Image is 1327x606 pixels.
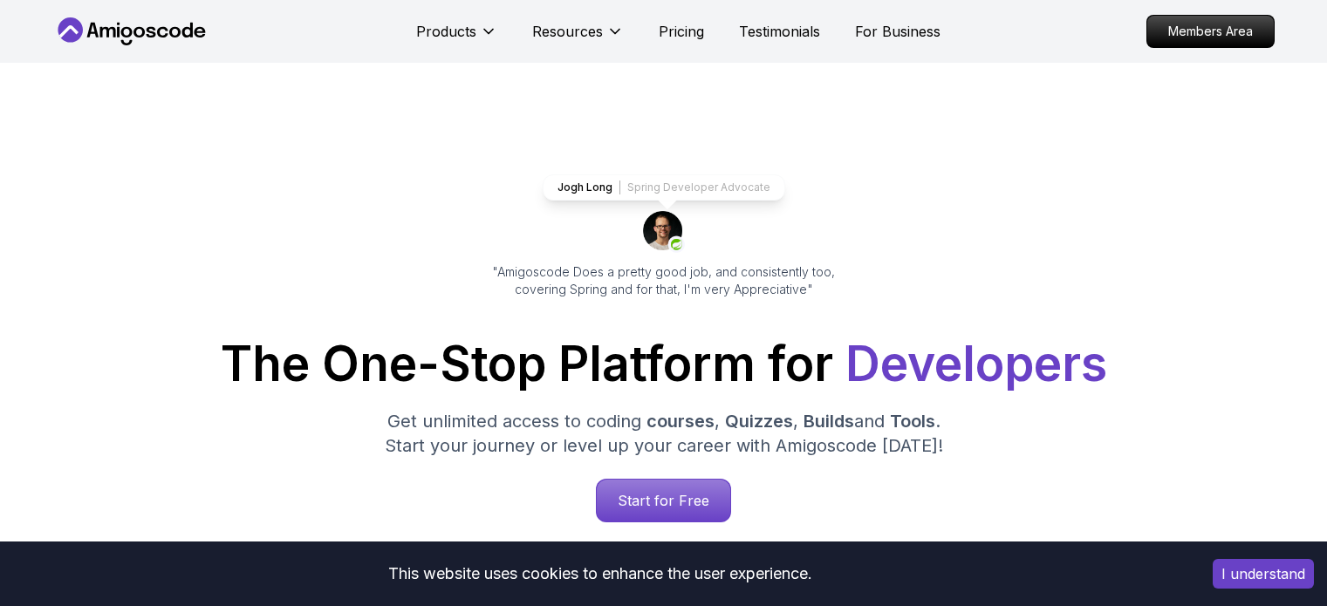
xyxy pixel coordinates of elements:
span: Quizzes [725,411,793,432]
h1: The One-Stop Platform for [67,340,1261,388]
a: Testimonials [739,21,820,42]
span: Builds [804,411,854,432]
span: Developers [845,335,1107,392]
button: Products [416,21,497,56]
p: Jogh Long [557,180,612,194]
p: Start for Free [597,480,730,521]
span: Tools [890,411,935,432]
button: Accept cookies [1213,559,1314,589]
p: Members Area [1147,16,1274,47]
a: For Business [855,21,941,42]
p: Get unlimited access to coding , , and . Start your journey or level up your career with Amigosco... [371,409,957,458]
span: courses [646,411,715,432]
p: Resources [532,21,603,42]
a: Pricing [659,21,704,42]
img: josh long [643,211,685,253]
p: "Amigoscode Does a pretty good job, and consistently too, covering Spring and for that, I'm very ... [469,263,859,298]
div: This website uses cookies to enhance the user experience. [13,555,1187,593]
a: Start for Free [596,479,731,522]
p: Products [416,21,476,42]
p: Spring Developer Advocate [627,180,770,194]
button: Resources [532,21,624,56]
a: Members Area [1146,15,1275,48]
